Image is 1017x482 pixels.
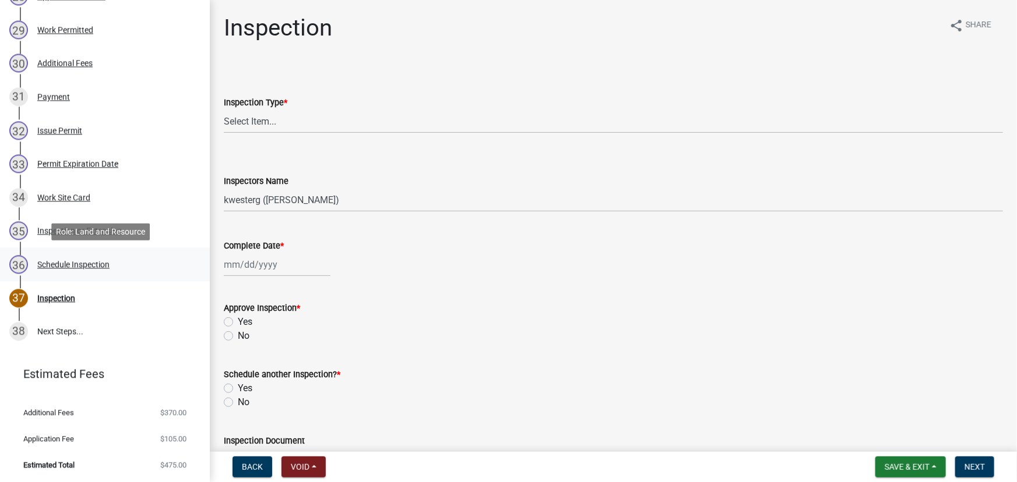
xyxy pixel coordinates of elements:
div: Schedule Inspection [37,260,110,268]
div: Work Permitted [37,26,93,34]
label: Yes [238,315,252,329]
span: $475.00 [160,461,186,469]
div: 33 [9,154,28,173]
div: Payment [37,93,70,101]
div: Issue Permit [37,126,82,134]
button: Back [233,456,272,477]
div: Additional Fees [37,59,93,67]
label: Inspectors Name [224,178,288,186]
div: 30 [9,54,28,72]
span: Application Fee [23,435,74,442]
span: Next [965,462,985,472]
span: Void [291,462,309,472]
span: Save & Exit [885,462,930,472]
label: Complete Date [224,242,284,250]
label: No [238,395,249,409]
div: 29 [9,20,28,39]
div: Permit Expiration Date [37,160,118,168]
div: Role: Land and Resource [51,224,150,240]
input: mm/dd/yyyy [224,253,330,277]
label: Schedule another Inspection? [224,371,340,379]
div: 38 [9,322,28,341]
span: $105.00 [160,435,186,442]
span: Back [242,462,263,472]
h1: Inspection [224,14,332,42]
button: Save & Exit [875,456,946,477]
div: 34 [9,188,28,207]
label: Inspection Document [224,437,305,445]
button: shareShare [940,14,1001,37]
span: Estimated Total [23,461,75,469]
div: 32 [9,121,28,140]
div: 35 [9,221,28,240]
label: Approve Inspection [224,304,300,313]
label: No [238,329,249,343]
span: Share [966,19,991,33]
button: Next [955,456,994,477]
a: Estimated Fees [9,362,191,385]
i: share [949,19,963,33]
div: Inspection or Extension [37,226,122,235]
label: Yes [238,381,252,395]
label: Inspection Type [224,99,287,107]
div: Work Site Card [37,193,90,201]
span: $370.00 [160,409,186,416]
div: Inspection [37,294,75,302]
span: Additional Fees [23,409,74,416]
button: Void [281,456,326,477]
div: 37 [9,289,28,307]
div: 31 [9,87,28,106]
div: 36 [9,255,28,274]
